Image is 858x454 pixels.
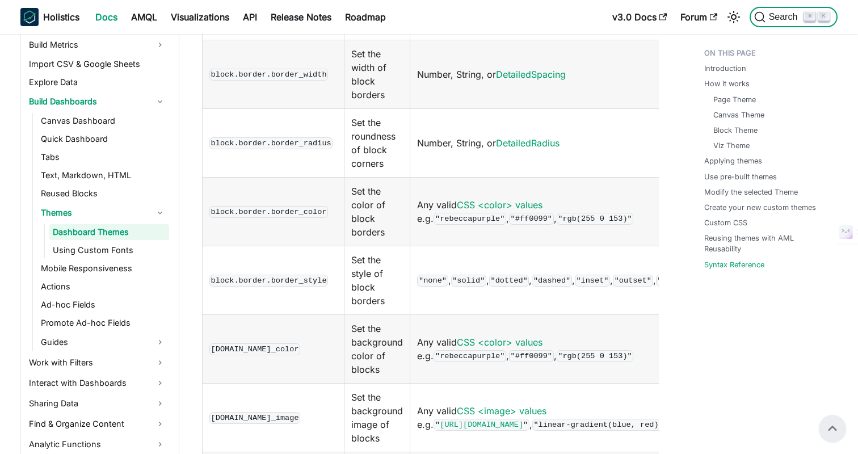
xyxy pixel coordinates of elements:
a: Syntax Reference [704,259,764,270]
a: How it works [704,78,750,89]
td: Any valid e.g. , , [410,177,784,246]
a: Ad-hoc Fields [37,297,169,313]
kbd: ⌘ [804,11,815,22]
a: Canvas Theme [713,110,764,120]
a: Visualizations [164,8,236,26]
a: Import CSV & Google Sheets [26,56,169,72]
kbd: K [818,11,830,22]
a: Themes [37,204,169,222]
a: Actions [37,279,169,295]
a: Using Custom Fonts [49,242,169,258]
a: [URL][DOMAIN_NAME] [440,421,523,429]
td: , , , , , , , , [410,246,784,314]
a: Mobile Responsiveness [37,260,169,276]
td: Set the style of block borders [344,246,410,314]
code: "dashed" [532,275,571,286]
a: Interact with Dashboards [26,374,169,392]
td: Set the roundness of block corners [344,108,410,177]
code: "#ff0099" [509,350,554,361]
a: Docs [89,8,124,26]
code: "rgb(255 0 153)" [557,213,634,224]
a: Canvas Dashboard [37,113,169,129]
img: Holistics [20,8,39,26]
code: "none" [417,275,448,286]
a: API [236,8,264,26]
a: Find & Organize Content [26,415,169,433]
code: "dotted" [489,275,529,286]
button: Switch between dark and light mode (currently light mode) [725,8,743,26]
code: "rebeccapurple" [434,350,506,361]
a: Use pre-built themes [704,171,777,182]
code: "linear-gradient(blue, red)" [532,419,665,430]
code: "outset" [613,275,653,286]
a: Text, Markdown, HTML [37,167,169,183]
td: Set the width of block borders [344,40,410,108]
td: Set the background color of blocks [344,314,410,383]
code: " " [434,419,529,430]
td: Any valid e.g. , [410,383,784,452]
a: Forum [674,8,724,26]
a: Block Theme [713,125,758,136]
span: Search [766,12,805,22]
td: Number, String, or [410,108,784,177]
code: "rgb(255 0 153)" [557,350,634,361]
a: Modify the selected Theme [704,187,798,197]
code: "#ff0099" [509,213,554,224]
code: [DOMAIN_NAME]_image [209,412,300,423]
a: Roadmap [338,8,393,26]
a: Reused Blocks [37,186,169,201]
a: Release Notes [264,8,338,26]
code: block.border.border_width [209,69,328,80]
a: CSS <color> values [457,337,542,348]
a: Analytic Functions [26,435,169,453]
code: block.border.border_style [209,275,328,286]
a: Custom CSS [704,217,747,228]
a: Build Dashboards [26,93,169,111]
a: Applying themes [704,155,762,166]
a: Explore Data [26,74,169,90]
a: CSS <color> values [457,199,542,211]
a: Reusing themes with AML Reusability [704,233,831,254]
td: Set the background image of blocks [344,383,410,452]
a: v3.0 Docs [605,8,674,26]
button: Scroll back to top [819,415,846,442]
a: Guides [37,333,169,351]
a: Promote Ad-hoc Fields [37,315,169,331]
td: Any valid e.g. , , [410,314,784,383]
code: "solid" [451,275,486,286]
a: Create your new custom themes [704,202,816,213]
a: HolisticsHolistics [20,8,79,26]
code: "inset" [575,275,610,286]
code: [DOMAIN_NAME]_color [209,343,300,355]
a: Build Metrics [26,36,169,54]
code: block.border.border_color [209,206,328,217]
td: Number, String, or [410,40,784,108]
a: Page Theme [713,94,756,105]
a: AMQL [124,8,164,26]
a: CSS <image> values [457,405,546,417]
code: "rebeccapurple" [434,213,506,224]
button: Search (Command+K) [750,7,838,27]
nav: Docs sidebar [9,34,179,454]
a: Work with Filters [26,354,169,372]
td: Set the color of block borders [344,177,410,246]
a: Sharing Data [26,394,169,413]
a: DetailedRadius [496,137,560,149]
a: Introduction [704,63,746,74]
b: Holistics [43,10,79,24]
a: DetailedSpacing [496,69,566,80]
code: "ridge" [656,275,691,286]
a: Tabs [37,149,169,165]
a: Quick Dashboard [37,131,169,147]
a: Dashboard Themes [49,224,169,240]
code: block.border.border_radius [209,137,333,149]
a: Viz Theme [713,140,750,151]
